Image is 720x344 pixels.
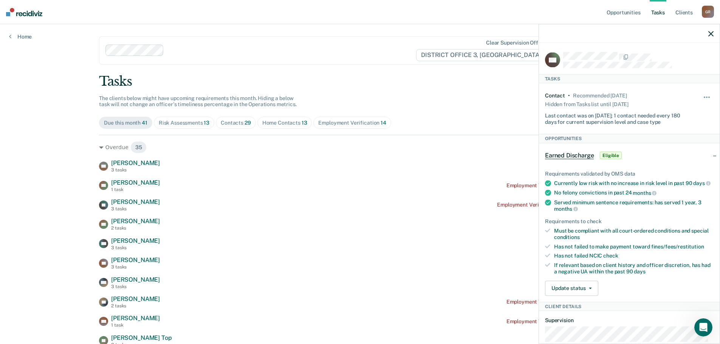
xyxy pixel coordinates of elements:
div: No felony convictions in past 24 [554,190,714,196]
div: Requirements validated by OMS data [545,170,714,177]
div: Due this month [104,120,147,126]
div: Hidden from Tasks list until [DATE] [545,99,629,109]
div: • [568,92,570,99]
div: Employment Verification recommended a year ago [497,202,621,208]
span: days [693,180,710,186]
span: [PERSON_NAME] [111,198,160,205]
span: check [603,253,618,259]
span: [PERSON_NAME] Top [111,334,172,341]
span: [PERSON_NAME] [111,179,160,186]
div: 3 tasks [111,167,160,173]
div: Contacts [221,120,251,126]
span: fines/fees/restitution [651,243,704,249]
span: 13 [204,120,209,126]
div: Contact [545,92,565,99]
span: 13 [302,120,307,126]
span: [PERSON_NAME] [111,159,160,167]
div: Opportunities [539,134,720,143]
div: 1 task [111,322,160,328]
div: 3 tasks [111,284,160,289]
div: Client Details [539,302,720,311]
dt: Supervision [545,317,714,324]
div: Home Contacts [262,120,307,126]
span: days [634,268,645,274]
div: Overdue [99,141,621,153]
span: [PERSON_NAME] [111,237,160,244]
div: 3 tasks [111,206,160,211]
button: Update status [545,281,598,296]
span: [PERSON_NAME] [111,276,160,283]
div: Earned DischargeEligible [539,143,720,167]
div: Risk Assessments [159,120,209,126]
span: Earned Discharge [545,151,594,159]
span: months [554,206,578,212]
span: DISTRICT OFFICE 3, [GEOGRAPHIC_DATA] [416,49,552,61]
div: Must be compliant with all court-ordered conditions and special [554,227,714,240]
span: [PERSON_NAME] [111,256,160,264]
div: Employment Verification recommended [DATE] [506,318,621,325]
div: Requirements to check [545,218,714,225]
span: [PERSON_NAME] [111,315,160,322]
span: 29 [245,120,251,126]
div: 3 tasks [111,264,160,270]
div: Employment Verification [318,120,386,126]
div: G R [702,6,714,18]
img: Recidiviz [6,8,42,16]
span: The clients below might have upcoming requirements this month. Hiding a below task will not chang... [99,95,297,108]
div: Last contact was on [DATE]; 1 contact needed every 180 days for current supervision level and cas... [545,109,686,125]
div: 3 tasks [111,245,160,250]
div: 1 task [111,187,160,192]
iframe: Intercom live chat [694,318,712,336]
div: Has not failed to make payment toward [554,243,714,250]
span: months [633,190,657,196]
div: 2 tasks [111,303,160,309]
div: Employment Verification recommended [DATE] [506,299,621,305]
div: Tasks [539,74,720,83]
div: Served minimum sentence requirements: has served 1 year, 3 [554,199,714,212]
div: Clear supervision officers [486,40,550,46]
div: Recommended in 12 days [573,92,627,99]
span: 14 [381,120,386,126]
span: [PERSON_NAME] [111,218,160,225]
div: Employment Verification recommended [DATE] [506,182,621,189]
span: Eligible [600,151,621,159]
div: If relevant based on client history and officer discretion, has had a negative UA within the past 90 [554,262,714,275]
div: 2 tasks [111,225,160,231]
span: 35 [130,141,147,153]
span: 41 [142,120,147,126]
span: conditions [554,234,580,240]
div: Tasks [99,74,621,89]
div: Currently low risk with no increase in risk level in past 90 [554,180,714,187]
div: Has not failed NCIC [554,253,714,259]
span: [PERSON_NAME] [111,295,160,302]
a: Home [9,33,32,40]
